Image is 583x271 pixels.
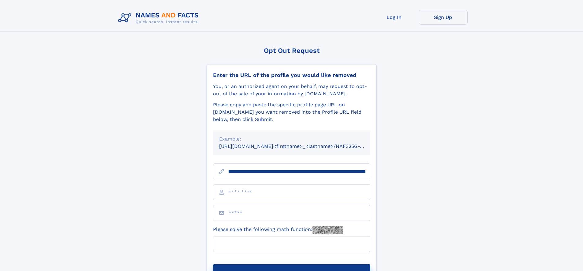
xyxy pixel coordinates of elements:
[370,10,419,25] a: Log In
[219,135,364,143] div: Example:
[213,101,370,123] div: Please copy and paste the specific profile page URL on [DOMAIN_NAME] you want removed into the Pr...
[116,10,204,26] img: Logo Names and Facts
[213,72,370,79] div: Enter the URL of the profile you would like removed
[207,47,377,54] div: Opt Out Request
[219,143,382,149] small: [URL][DOMAIN_NAME]<firstname>_<lastname>/NAF325G-xxxxxxxx
[419,10,468,25] a: Sign Up
[213,83,370,97] div: You, or an authorized agent on your behalf, may request to opt-out of the sale of your informatio...
[213,226,343,234] label: Please solve the following math function:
